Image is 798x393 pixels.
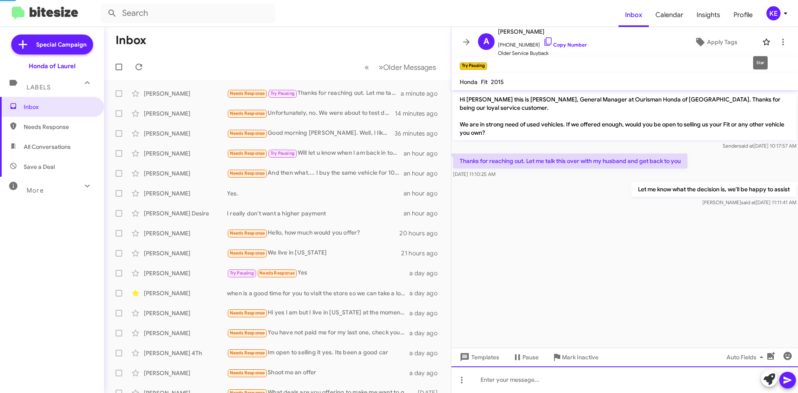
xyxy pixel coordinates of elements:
div: an hour ago [404,189,444,198]
span: Needs Response [230,370,265,376]
div: when is a good time for you to visit the store so we can take a look and make an offer? [227,289,409,297]
span: Save a Deal [24,163,55,171]
div: [PERSON_NAME] [144,149,227,158]
button: Mark Inactive [545,350,605,365]
button: KE [759,6,789,20]
span: Auto Fields [727,350,766,365]
div: We live in [US_STATE] [227,248,401,258]
button: Next [374,59,441,76]
span: Needs Response [230,230,265,236]
span: Needs Response [230,131,265,136]
div: [PERSON_NAME] [144,169,227,178]
div: [PERSON_NAME] Desire [144,209,227,218]
div: [PERSON_NAME] [144,109,227,118]
span: Pause [522,350,539,365]
div: an hour ago [404,209,444,218]
button: Previous [360,59,374,76]
div: Thanks for reaching out. Let me talk this over with my husband and get back to you [227,89,401,98]
span: Try Pausing [271,91,295,96]
span: Older Service Buyback [498,49,587,57]
div: Good morning [PERSON_NAME]. Well, I liked the service, your staff were very professional. However... [227,129,394,138]
a: Inbox [618,3,649,27]
button: Auto Fields [720,350,773,365]
span: Needs Response [24,123,94,131]
div: a day ago [409,369,444,377]
div: [PERSON_NAME] [144,329,227,337]
div: [PERSON_NAME] [144,189,227,198]
span: Needs Response [230,111,265,116]
span: More [27,187,44,194]
a: Calendar [649,3,690,27]
div: [PERSON_NAME] [144,289,227,297]
div: Hi yes I am but I live in [US_STATE] at the moment lol [227,308,409,318]
button: Apply Tags [673,35,758,49]
span: Mark Inactive [562,350,598,365]
div: 20 hours ago [399,229,444,237]
input: Search [101,3,275,23]
p: Hi [PERSON_NAME] this is [PERSON_NAME], General Manager at Ourisman Honda of [GEOGRAPHIC_DATA]. T... [453,92,796,140]
h1: Inbox [116,34,146,47]
span: Insights [690,3,727,27]
span: Special Campaign [36,40,86,49]
div: a day ago [409,289,444,297]
span: Try Pausing [271,151,295,156]
span: said at [741,199,756,205]
span: [PHONE_NUMBER] [498,37,587,49]
div: an hour ago [404,169,444,178]
div: a minute ago [401,89,444,98]
a: Copy Number [543,42,587,48]
p: Thanks for reaching out. Let me talk this over with my husband and get back to you [453,153,687,168]
span: Needs Response [230,151,265,156]
span: Apply Tags [707,35,737,49]
button: Templates [451,350,506,365]
span: said at [739,143,754,149]
div: [PERSON_NAME] [144,269,227,277]
span: [PERSON_NAME] [DATE] 11:11:41 AM [702,199,796,205]
span: Needs Response [230,310,265,316]
div: [PERSON_NAME] [144,249,227,257]
div: a day ago [409,349,444,357]
nav: Page navigation example [360,59,441,76]
span: Needs Response [230,330,265,336]
div: KE [766,6,781,20]
div: [PERSON_NAME] [144,369,227,377]
span: « [365,62,369,72]
a: Profile [727,3,759,27]
div: a day ago [409,269,444,277]
p: Let me know what the decision is, we'll be happy to assist [631,182,796,197]
span: 2015 [491,78,504,86]
div: Im open to selling it yes. Its been a good car [227,348,409,358]
span: » [379,62,383,72]
button: Pause [506,350,545,365]
div: a day ago [409,329,444,337]
span: Needs Response [230,171,265,176]
div: Yes. [227,189,404,198]
span: Needs Response [230,350,265,356]
div: a day ago [409,309,444,317]
span: Try Pausing [230,270,254,276]
div: Shoot me an offer [227,368,409,378]
span: Needs Response [230,250,265,256]
div: I really don't want a higher payment [227,209,404,218]
div: [PERSON_NAME] [144,89,227,98]
span: Labels [27,84,51,91]
span: Older Messages [383,63,436,72]
div: Yes [227,268,409,278]
div: an hour ago [404,149,444,158]
div: Hello, how much would you offer? [227,228,399,238]
div: 14 minutes ago [395,109,444,118]
div: And then what.... I buy the same vehicle for 10k more than what I paid for this one and have a lo... [227,168,404,178]
span: All Conversations [24,143,71,151]
div: Star [753,56,768,69]
span: Inbox [24,103,94,111]
span: A [483,35,489,48]
div: [PERSON_NAME] [144,129,227,138]
a: Special Campaign [11,35,93,54]
div: 36 minutes ago [394,129,444,138]
small: Try Pausing [460,62,487,70]
span: Honda [460,78,478,86]
span: Needs Response [259,270,295,276]
span: Sender [DATE] 10:17:57 AM [723,143,796,149]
